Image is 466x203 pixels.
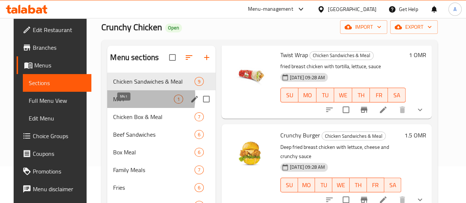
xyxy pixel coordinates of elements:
[353,180,364,190] span: TH
[165,25,182,31] span: Open
[195,148,204,157] div: items
[165,24,182,32] div: Open
[189,94,200,105] button: edit
[227,50,274,97] img: Twist Wrap
[315,178,332,192] button: TU
[107,143,216,161] div: Box Meal6
[227,130,274,177] img: Crunchy Burger
[280,143,401,161] p: Deep fried breast chicken with lettuce, cheese and crunchy sauce
[335,180,347,190] span: WE
[404,130,426,140] h6: 1.5 OMR
[113,183,195,192] span: Fries
[334,88,352,102] button: WE
[322,132,385,140] span: Chicken Sandwiches & Meal
[355,101,373,119] button: Branch-specific-item
[174,96,183,103] span: 1
[309,51,374,60] div: Chicken Sandwiches & Meal
[301,180,312,190] span: MO
[17,39,91,56] a: Branches
[107,90,216,108] div: M411edit
[165,50,180,65] span: Select all sections
[280,130,320,141] span: Crunchy Burger
[113,112,195,121] span: Chicken Box & Meal
[33,132,85,140] span: Choice Groups
[367,178,384,192] button: FR
[280,62,406,71] p: fried breast chicken with tortilla, lettuce, sauce
[23,74,91,92] a: Sections
[340,20,387,34] button: import
[370,88,388,102] button: FR
[29,96,85,105] span: Full Menu View
[322,132,386,140] div: Chicken Sandwiches & Meal
[33,185,85,193] span: Menu disclaimer
[113,95,174,104] span: M41
[352,88,370,102] button: TH
[29,114,85,123] span: Edit Menu
[113,148,195,157] span: Box Meal
[298,178,315,192] button: MO
[113,165,195,174] span: Family Meals
[174,95,183,104] div: items
[391,90,403,101] span: SA
[195,167,203,174] span: 7
[338,102,354,118] span: Select to update
[110,52,159,63] h2: Menu sections
[17,145,91,162] a: Coupons
[388,88,406,102] button: SA
[23,109,91,127] a: Edit Menu
[453,5,456,13] span: A
[328,5,376,13] div: [GEOGRAPHIC_DATA]
[113,130,195,139] span: Beef Sandwiches
[316,88,334,102] button: TU
[107,161,216,179] div: Family Meals7
[195,165,204,174] div: items
[370,180,381,190] span: FR
[113,77,195,86] span: Chicken Sandwiches & Meal
[287,74,328,81] span: [DATE] 09:28 AM
[284,180,295,190] span: SU
[195,184,203,191] span: 6
[17,56,91,74] a: Menus
[195,78,203,85] span: 9
[384,178,402,192] button: SA
[393,101,411,119] button: delete
[301,90,313,101] span: MO
[23,92,91,109] a: Full Menu View
[195,113,203,120] span: 7
[180,49,198,66] span: Sort sections
[17,162,91,180] a: Promotions
[280,88,298,102] button: SU
[280,178,298,192] button: SU
[319,90,331,101] span: TU
[373,90,385,101] span: FR
[390,20,438,34] button: export
[195,131,203,138] span: 6
[17,180,91,198] a: Menu disclaimer
[195,112,204,121] div: items
[416,105,424,114] svg: Show Choices
[409,50,426,60] h6: 1 OMR
[195,183,204,192] div: items
[33,167,85,176] span: Promotions
[332,178,350,192] button: WE
[107,73,216,90] div: Chicken Sandwiches & Meal9
[34,61,85,70] span: Menus
[17,21,91,39] a: Edit Restaurant
[310,51,373,60] span: Chicken Sandwiches & Meal
[33,149,85,158] span: Coupons
[198,49,216,66] button: Add section
[350,178,367,192] button: TH
[320,101,338,119] button: sort-choices
[195,77,204,86] div: items
[287,164,328,171] span: [DATE] 09:28 AM
[29,78,85,87] span: Sections
[195,130,204,139] div: items
[284,90,295,101] span: SU
[17,127,91,145] a: Choice Groups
